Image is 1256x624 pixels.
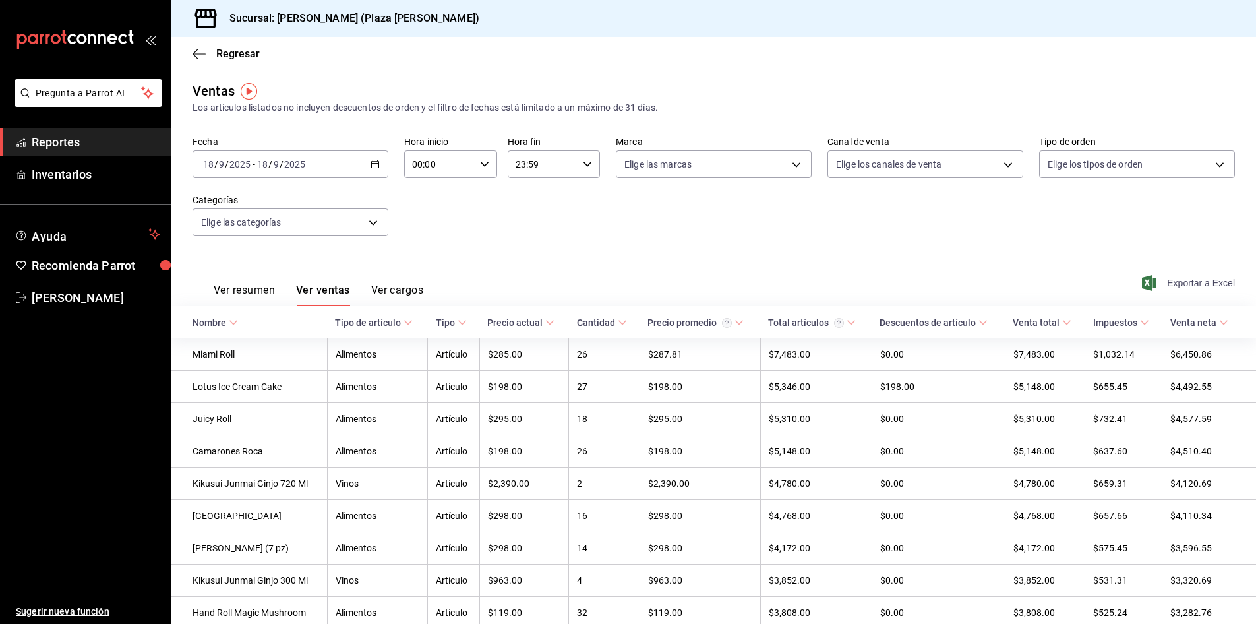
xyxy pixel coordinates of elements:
[32,226,143,242] span: Ayuda
[479,468,569,500] td: $2,390.00
[1162,468,1256,500] td: $4,120.69
[16,605,160,619] span: Sugerir nueva función
[768,317,856,328] span: Total artículos
[640,565,760,597] td: $963.00
[1093,317,1149,328] span: Impuestos
[569,532,640,565] td: 14
[1005,435,1085,468] td: $5,148.00
[880,317,988,328] span: Descuentos de artículo
[371,284,424,306] button: Ver cargos
[569,468,640,500] td: 2
[284,159,306,170] input: ----
[202,159,214,170] input: --
[640,468,760,500] td: $2,390.00
[760,500,872,532] td: $4,768.00
[836,158,942,171] span: Elige los canales de venta
[1005,468,1085,500] td: $4,780.00
[428,468,480,500] td: Artículo
[1005,565,1085,597] td: $3,852.00
[1162,403,1256,435] td: $4,577.59
[327,532,428,565] td: Alimentos
[479,500,569,532] td: $298.00
[428,371,480,403] td: Artículo
[335,317,413,328] span: Tipo de artículo
[327,435,428,468] td: Alimentos
[32,289,160,307] span: [PERSON_NAME]
[1085,435,1162,468] td: $637.60
[36,86,142,100] span: Pregunta a Parrot AI
[479,565,569,597] td: $963.00
[1013,317,1060,328] div: Venta total
[1085,565,1162,597] td: $531.31
[569,565,640,597] td: 4
[1093,317,1137,328] div: Impuestos
[1005,371,1085,403] td: $5,148.00
[296,284,350,306] button: Ver ventas
[640,435,760,468] td: $198.00
[1005,532,1085,565] td: $4,172.00
[327,371,428,403] td: Alimentos
[640,532,760,565] td: $298.00
[171,500,327,532] td: [GEOGRAPHIC_DATA]
[1085,500,1162,532] td: $657.66
[335,317,401,328] div: Tipo de artículo
[479,338,569,371] td: $285.00
[569,435,640,468] td: 26
[171,565,327,597] td: Kikusui Junmai Ginjo 300 Ml
[479,532,569,565] td: $298.00
[1005,338,1085,371] td: $7,483.00
[1162,500,1256,532] td: $4,110.34
[640,338,760,371] td: $287.81
[253,159,255,170] span: -
[1085,371,1162,403] td: $655.45
[193,137,388,146] label: Fecha
[577,317,627,328] span: Cantidad
[872,338,1005,371] td: $0.00
[327,565,428,597] td: Vinos
[171,532,327,565] td: [PERSON_NAME] (7 pz)
[1039,137,1235,146] label: Tipo de orden
[201,216,282,229] span: Elige las categorías
[214,284,423,306] div: navigation tabs
[487,317,554,328] span: Precio actual
[760,403,872,435] td: $5,310.00
[428,338,480,371] td: Artículo
[1048,158,1143,171] span: Elige los tipos de orden
[428,500,480,532] td: Artículo
[479,371,569,403] td: $198.00
[872,435,1005,468] td: $0.00
[1145,275,1235,291] button: Exportar a Excel
[872,371,1005,403] td: $198.00
[171,435,327,468] td: Camarones Roca
[1085,338,1162,371] td: $1,032.14
[327,338,428,371] td: Alimentos
[760,565,872,597] td: $3,852.00
[569,500,640,532] td: 16
[1005,500,1085,532] td: $4,768.00
[872,500,1005,532] td: $0.00
[241,83,257,100] img: Tooltip marker
[268,159,272,170] span: /
[640,403,760,435] td: $295.00
[508,137,601,146] label: Hora fin
[487,317,543,328] div: Precio actual
[1170,317,1216,328] div: Venta neta
[229,159,251,170] input: ----
[569,403,640,435] td: 18
[214,284,275,306] button: Ver resumen
[624,158,692,171] span: Elige las marcas
[569,338,640,371] td: 26
[171,403,327,435] td: Juicy Roll
[428,565,480,597] td: Artículo
[327,468,428,500] td: Vinos
[280,159,284,170] span: /
[193,195,388,204] label: Categorías
[218,159,225,170] input: --
[327,500,428,532] td: Alimentos
[428,435,480,468] td: Artículo
[1170,317,1228,328] span: Venta neta
[171,371,327,403] td: Lotus Ice Cream Cake
[219,11,479,26] h3: Sucursal: [PERSON_NAME] (Plaza [PERSON_NAME])
[577,317,615,328] div: Cantidad
[647,317,744,328] span: Precio promedio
